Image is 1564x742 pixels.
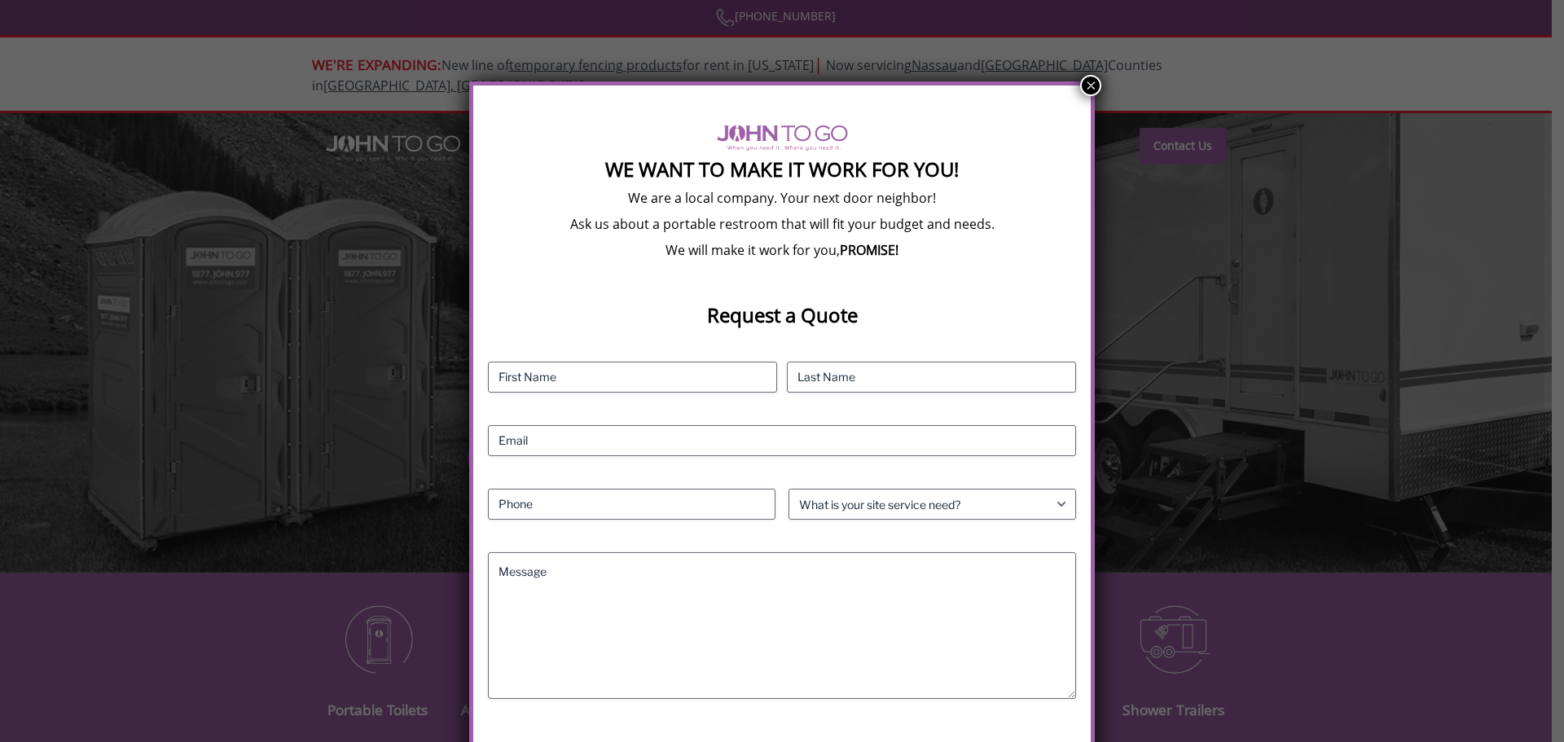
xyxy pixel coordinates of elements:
strong: Request a Quote [707,301,858,328]
p: We are a local company. Your next door neighbor! [488,189,1076,207]
input: Email [488,425,1076,456]
input: Phone [488,489,775,520]
button: Close [1080,75,1101,96]
b: PROMISE! [840,241,898,259]
strong: We Want To Make It Work For You! [605,156,959,182]
input: Last Name [787,362,1076,393]
p: Ask us about a portable restroom that will fit your budget and needs. [488,215,1076,233]
img: logo of viptogo [717,125,848,151]
p: We will make it work for you, [488,241,1076,259]
input: First Name [488,362,777,393]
